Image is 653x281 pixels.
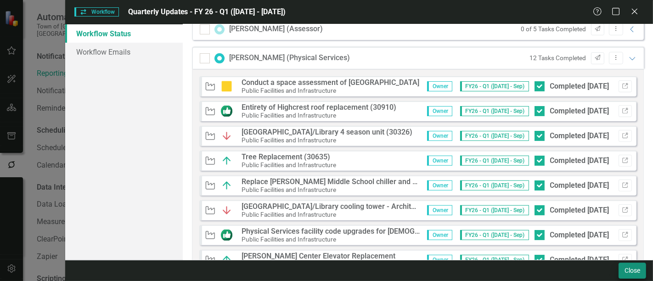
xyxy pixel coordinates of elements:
div: Completed [DATE] [550,255,609,265]
span: Owner [427,180,452,191]
span: FY26 - Q1 ([DATE] - Sep) [460,81,529,91]
div: Completed [DATE] [550,180,609,191]
strong: [GEOGRAPHIC_DATA]/Library cooling tower - Architectural/Engineering drawings & estimate for TH ch... [242,202,619,211]
strong: [PERSON_NAME] Center Elevator Replacement [242,252,395,260]
img: On Target [221,180,233,191]
small: 12 Tasks Completed [530,54,586,62]
span: FY26 - Q1 ([DATE] - Sep) [460,205,529,215]
img: On Target [221,155,233,166]
span: FY26 - Q1 ([DATE] - Sep) [460,230,529,240]
span: Owner [427,156,452,166]
div: [PERSON_NAME] (Physical Services) [229,53,350,63]
span: Quarterly Updates - FY 26 - Q1 ([DATE] - [DATE]) [128,7,286,16]
span: Workflow [74,7,118,17]
span: FY26 - Q1 ([DATE] - Sep) [460,131,529,141]
small: 0 of 5 Tasks Completed [521,25,586,34]
div: Completed [DATE] [550,156,609,166]
small: Public Facilities and Infrastructure [242,136,336,144]
strong: Physical Services facility code upgrades for [DEMOGRAPHIC_DATA] showers and sleeping quarters (30... [242,227,596,236]
a: Workflow Status [65,24,183,43]
small: Public Facilities and Infrastructure [242,186,336,193]
img: On Hold [221,81,233,92]
img: Stalled [221,130,233,141]
span: Owner [427,205,452,215]
div: Completed [DATE] [550,81,609,92]
small: Public Facilities and Infrastructure [242,87,336,94]
span: FY26 - Q1 ([DATE] - Sep) [460,156,529,166]
span: FY26 - Q1 ([DATE] - Sep) [460,180,529,191]
button: Close [619,263,646,279]
small: Public Facilities and Infrastructure [242,236,336,243]
strong: Entirety of Highcrest roof replacement (30910) [242,103,396,112]
div: Completed [DATE] [550,106,609,117]
span: Owner [427,131,452,141]
span: FY26 - Q1 ([DATE] - Sep) [460,106,529,116]
strong: Conduct a space assessment of [GEOGRAPHIC_DATA] [242,78,419,87]
small: Public Facilities and Infrastructure [242,112,336,119]
small: Public Facilities and Infrastructure [242,211,336,218]
div: Completed [DATE] [550,205,609,216]
span: Owner [427,230,452,240]
strong: [GEOGRAPHIC_DATA]/Library 4 season unit (30326) [242,128,412,136]
div: Completed [DATE] [550,131,609,141]
div: Completed [DATE] [550,230,609,241]
span: Owner [427,81,452,91]
img: Completed in the Last Quarter [221,230,233,241]
div: [PERSON_NAME] (Assessor) [229,24,323,34]
strong: Tree Replacement (30635) [242,152,330,161]
img: On Target [221,254,233,265]
img: Stalled [221,205,233,216]
a: Workflow Emails [65,43,183,61]
span: Owner [427,106,452,116]
span: Owner [427,255,452,265]
span: FY26 - Q1 ([DATE] - Sep) [460,255,529,265]
small: Public Facilities and Infrastructure [242,161,336,169]
strong: Replace [PERSON_NAME] Middle School chiller and air handler units [242,177,466,186]
img: Completed in the Last Quarter [221,106,233,117]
